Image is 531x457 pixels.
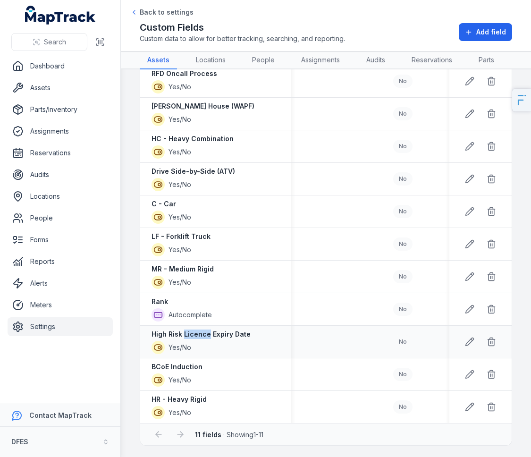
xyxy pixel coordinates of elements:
[169,82,191,92] span: Yes/No
[169,375,191,385] span: Yes/No
[152,102,254,111] strong: [PERSON_NAME] House (WAPF)
[169,180,191,189] span: Yes/No
[11,438,28,446] strong: DFES
[152,69,217,78] strong: RFD Oncall Process
[169,212,191,222] span: Yes/No
[152,134,234,144] strong: HC - Heavy Combination
[152,167,235,176] strong: Drive Side-by-Side (ATV)
[140,8,194,17] span: Back to settings
[152,232,211,241] strong: LF - Forklift Truck
[393,75,413,88] div: No
[188,51,233,69] a: Locations
[8,209,113,228] a: People
[8,78,113,97] a: Assets
[169,147,191,157] span: Yes/No
[152,395,207,404] strong: HR - Heavy Rigid
[152,297,168,306] strong: Rank
[8,252,113,271] a: Reports
[294,51,347,69] a: Assignments
[169,343,191,352] span: Yes/No
[8,122,113,141] a: Assignments
[152,264,214,274] strong: MR - Medium Rigid
[140,51,177,69] a: Assets
[393,303,413,316] div: No
[195,431,263,439] span: · Showing 1 - 11
[195,431,221,439] strong: 11 fields
[44,37,66,47] span: Search
[459,23,512,41] button: Add field
[8,274,113,293] a: Alerts
[140,21,345,34] h2: Custom Fields
[476,27,506,37] span: Add field
[25,6,96,25] a: MapTrack
[404,51,460,69] a: Reservations
[8,57,113,76] a: Dashboard
[130,8,194,17] a: Back to settings
[359,51,393,69] a: Audits
[152,199,176,209] strong: C - Car
[393,107,413,120] div: No
[169,115,191,124] span: Yes/No
[393,368,413,381] div: No
[8,317,113,336] a: Settings
[169,310,212,320] span: Autocomplete
[393,335,413,348] div: No
[29,411,92,419] strong: Contact MapTrack
[393,205,413,218] div: No
[244,51,282,69] a: People
[169,278,191,287] span: Yes/No
[8,230,113,249] a: Forms
[8,144,113,162] a: Reservations
[471,51,502,69] a: Parts
[8,165,113,184] a: Audits
[152,362,202,372] strong: BCoE Induction
[152,330,251,339] strong: High Risk Licence Expiry Date
[140,34,345,43] span: Custom data to allow for better tracking, searching, and reporting.
[8,100,113,119] a: Parts/Inventory
[169,245,191,254] span: Yes/No
[393,400,413,414] div: No
[11,33,87,51] button: Search
[393,237,413,251] div: No
[8,296,113,314] a: Meters
[393,270,413,283] div: No
[8,187,113,206] a: Locations
[393,140,413,153] div: No
[169,408,191,417] span: Yes/No
[393,172,413,186] div: No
